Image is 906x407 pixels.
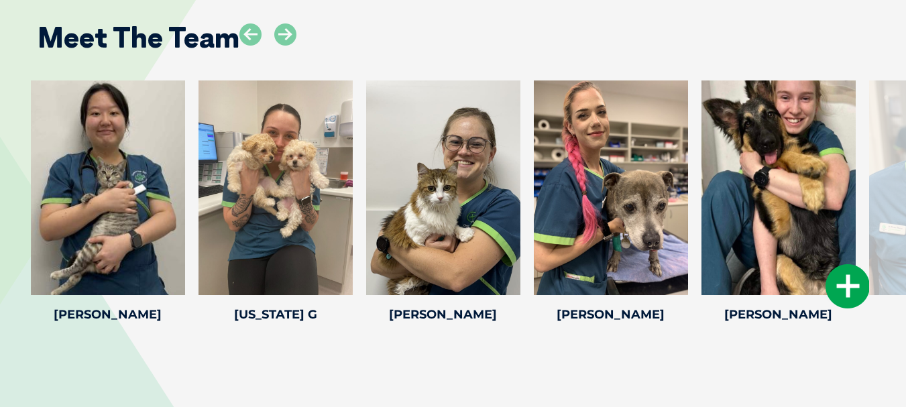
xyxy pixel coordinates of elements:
h2: Meet The Team [38,23,239,52]
h4: [PERSON_NAME] [31,308,185,321]
h4: [PERSON_NAME] [534,308,688,321]
h4: [PERSON_NAME] [701,308,856,321]
h4: [PERSON_NAME] [366,308,520,321]
h4: [US_STATE] G [199,308,353,321]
